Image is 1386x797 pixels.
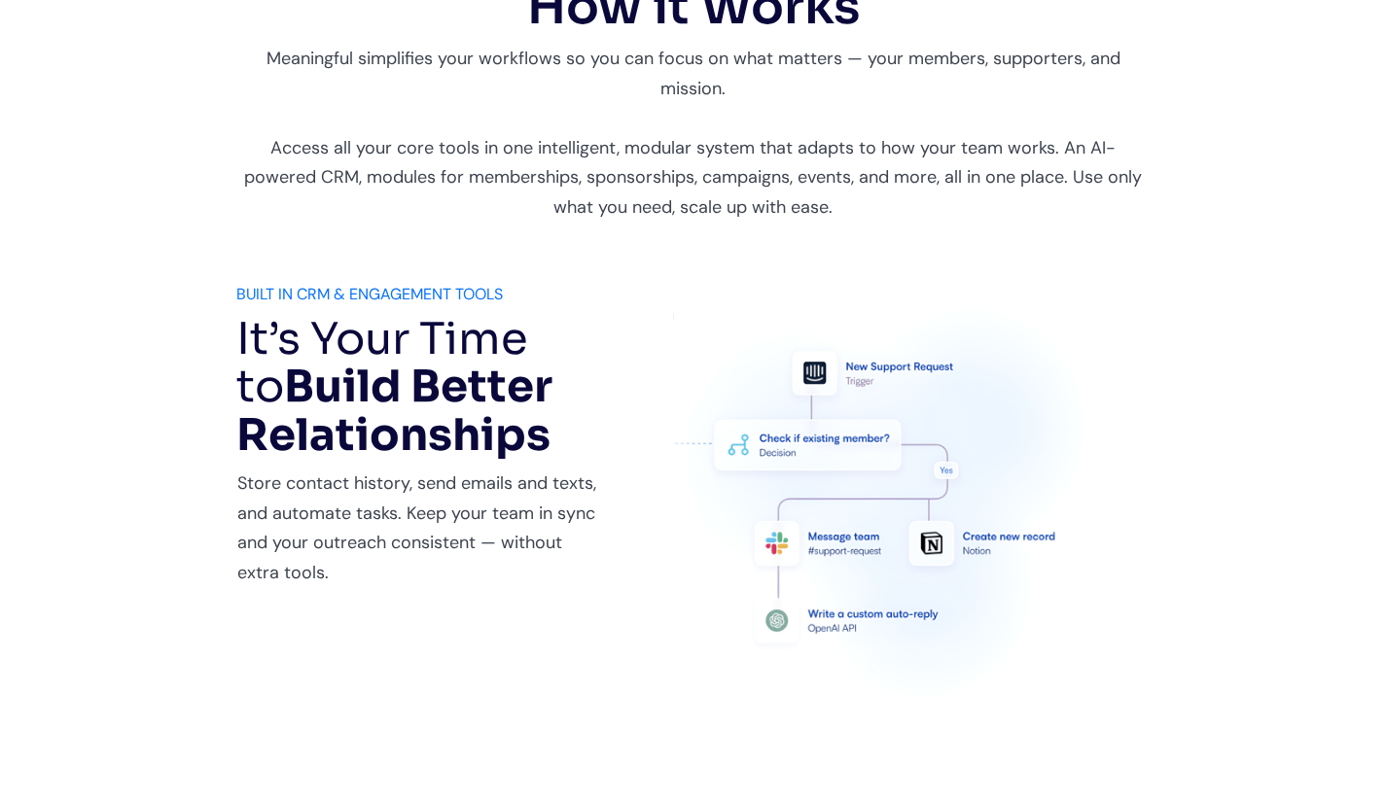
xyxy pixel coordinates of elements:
div: BUILT IN CRM & ENGAGEMENT TOOLS [236,281,606,307]
p: Store contact history, send emails and texts, and automate tasks. Keep your team in sync and your... [237,468,606,587]
strong: Build Better Relationships [236,359,552,463]
span: It’s Your Time to [236,311,552,463]
div: Meaningful simplifies your workflows so you can focus on what matters — your members, supporters,... [236,44,1151,223]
